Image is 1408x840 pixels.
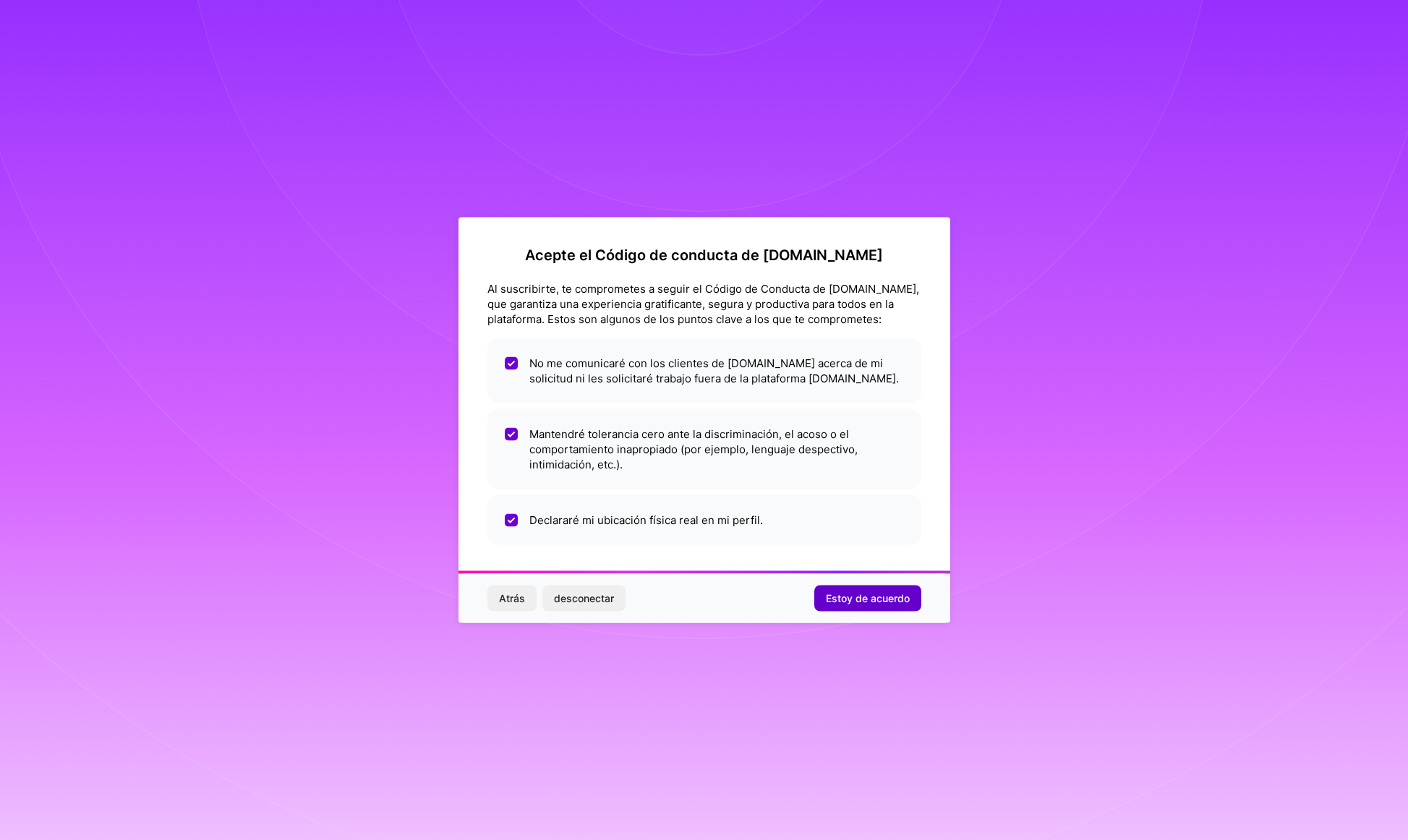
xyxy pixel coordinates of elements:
font: Estoy de acuerdo [826,591,910,604]
font: Acepte el Código de conducta de [DOMAIN_NAME] [525,247,883,264]
font: Declararé mi ubicación física real en mi perfil. [529,513,763,527]
button: Estoy de acuerdo [814,585,921,611]
button: Atrás [487,585,537,611]
font: Atrás [499,591,525,604]
font: Al suscribirte, te comprometes a seguir el Código de Conducta de [DOMAIN_NAME], que garantiza una... [487,282,919,326]
font: Mantendré tolerancia cero ante la discriminación, el acoso o el comportamiento inapropiado (por e... [529,427,858,471]
button: desconectar [542,585,626,611]
font: desconectar [554,591,614,604]
font: No me comunicaré con los clientes de [DOMAIN_NAME] acerca de mi solicitud ni les solicitaré traba... [529,356,899,385]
